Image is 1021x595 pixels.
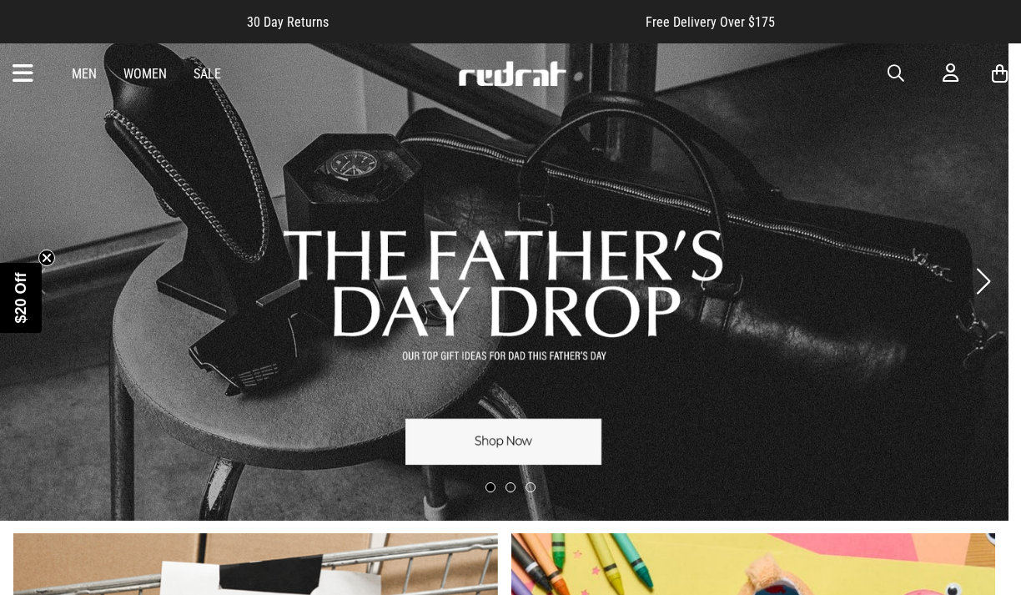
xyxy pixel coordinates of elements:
span: 30 Day Returns [247,14,329,30]
a: Women [123,66,167,82]
iframe: Customer reviews powered by Trustpilot [362,13,612,30]
img: Redrat logo [457,61,567,86]
button: Next slide [972,263,994,300]
span: Free Delivery Over $175 [646,14,775,30]
button: Open LiveChat chat widget [13,7,63,57]
a: Men [72,66,97,82]
a: Sale [194,66,221,82]
button: Close teaser [38,250,55,266]
span: $20 Off [13,272,29,323]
